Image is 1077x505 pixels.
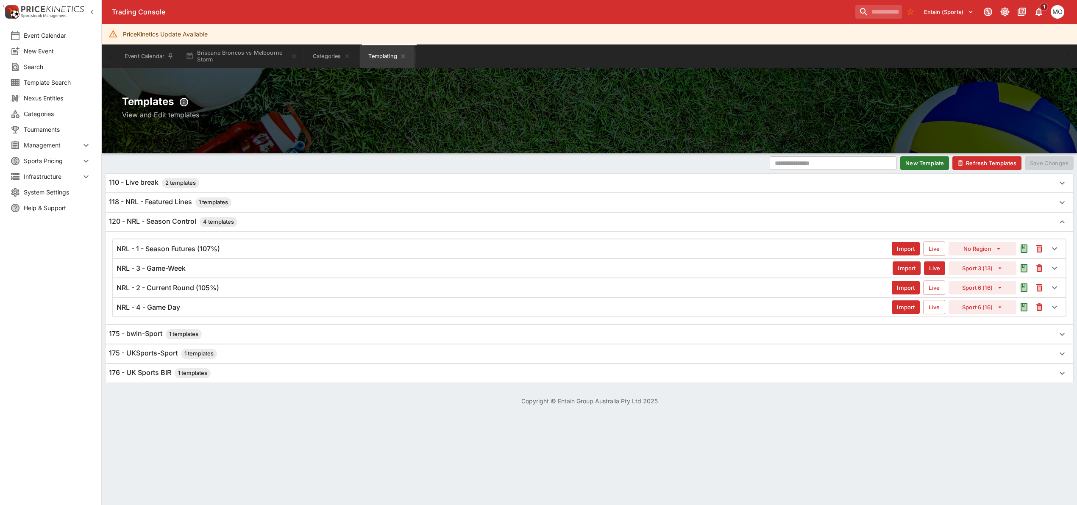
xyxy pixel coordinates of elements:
span: Management [24,141,81,150]
h2: Templates [122,94,1057,110]
h6: 175 - bwin-Sport [109,329,202,339]
h6: NRL - 1 - Season Futures (107%) [117,244,220,253]
button: Toggle light/dark mode [997,4,1013,19]
button: Connected to PK [980,4,996,19]
h6: NRL - 4 - Game Day [117,303,180,312]
div: Mark O'Loughlan [1051,5,1064,19]
span: Search [24,62,91,71]
button: This will delete the selected template. You will still need to Save Template changes to commit th... [1032,241,1047,256]
h6: 110 - Live break [109,178,199,188]
p: Copyright © Entain Group Australia Pty Ltd 2025 [102,397,1077,405]
button: Live [923,241,945,256]
h6: NRL - 2 - Current Round (105%) [117,283,219,292]
input: search [855,5,902,19]
span: 1 templates [175,369,211,377]
span: System Settings [24,188,91,197]
button: New Template [900,156,949,170]
button: Live [923,300,945,314]
button: Import [892,281,920,294]
button: No Region [949,242,1016,255]
div: PriceKinetics Update Available [123,26,208,42]
img: PriceKinetics Logo [3,3,19,20]
span: Sports Pricing [24,156,81,165]
span: 1 templates [166,330,202,339]
button: Import [892,242,920,255]
span: New Event [24,47,91,55]
span: Infrastructure [24,172,81,181]
img: Sportsbook Management [21,14,67,18]
button: Audit the Template Change History [1016,241,1032,256]
button: Audit the Template Change History [1016,300,1032,315]
span: Template Search [24,78,91,87]
button: No Bookmarks [904,5,917,19]
h6: 120 - NRL - Season Control [109,217,237,227]
span: 1 [1040,3,1049,11]
button: This will delete the selected template. You will still need to Save Template changes to commit th... [1032,280,1047,295]
button: Mark O'Loughlan [1048,3,1067,21]
div: Trading Console [112,8,852,17]
button: Event Calendar [120,44,179,68]
button: Sport 6 (16) [949,300,1016,314]
button: Live [923,280,945,295]
button: Documentation [1014,4,1030,19]
span: Event Calendar [24,31,91,40]
button: Sport 6 (16) [949,281,1016,294]
span: 2 templates [162,179,199,187]
button: Refresh Templates [952,156,1021,170]
span: Help & Support [24,203,91,212]
button: Import [893,261,921,275]
button: Select Tenant [919,5,979,19]
span: 1 templates [181,350,217,358]
h6: 175 - UKSports-Sport [109,349,217,359]
button: Brisbane Broncos vs Melbourne Storm [181,44,303,68]
img: PriceKinetics [21,6,84,12]
button: Templating [360,44,415,68]
button: This will delete the selected template. You will still need to Save Template changes to commit th... [1032,300,1047,315]
h6: 176 - UK Sports BIR [109,368,211,378]
button: This will delete the selected template. You will still need to Save Template changes to commit th... [1032,261,1047,276]
button: Import [892,300,920,314]
button: Audit the Template Change History [1016,261,1032,276]
span: 1 templates [195,198,231,207]
span: 4 templates [200,218,237,226]
span: Nexus Entities [24,94,91,103]
button: Sport 3 (13) [949,261,1016,275]
button: Live [924,261,945,275]
p: View and Edit templates [122,110,1057,120]
h6: NRL - 3 - Game-Week [117,264,186,273]
button: Categories [304,44,359,68]
h6: 118 - NRL - Featured Lines [109,197,231,208]
span: Categories [24,109,91,118]
button: Audit the Template Change History [1016,280,1032,295]
button: Notifications [1031,4,1046,19]
span: Tournaments [24,125,91,134]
